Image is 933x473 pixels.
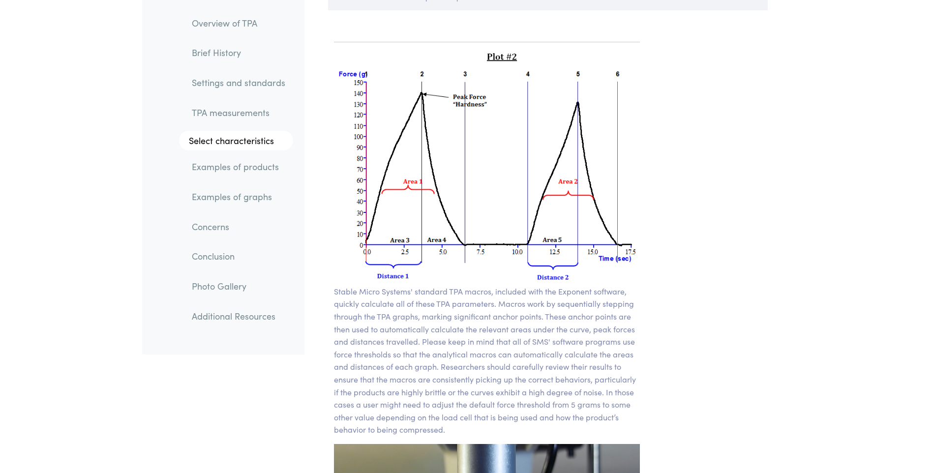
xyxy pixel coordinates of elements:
[184,101,293,124] a: TPA measurements
[184,185,293,208] a: Examples of graphs
[184,215,293,238] a: Concerns
[184,275,293,297] a: Photo Gallery
[334,285,640,436] p: Stable Micro Systems' standard TPA macros, included with the Exponent software, quickly calculate...
[184,245,293,268] a: Conclusion
[184,156,293,178] a: Examples of products
[184,305,293,327] a: Additional Resources
[179,131,293,151] a: Select characteristics
[334,50,640,285] img: graph of force and distance
[184,12,293,34] a: Overview of TPA
[184,71,293,94] a: Settings and standards
[184,42,293,64] a: Brief History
